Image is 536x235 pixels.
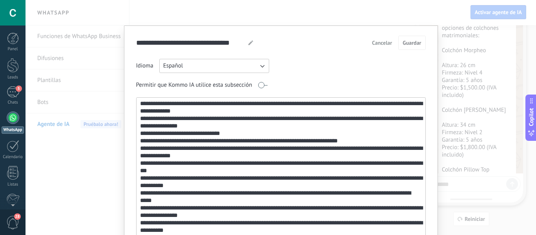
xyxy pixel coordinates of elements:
span: Idioma [136,62,153,70]
span: 5 [16,86,22,92]
div: Listas [2,182,24,187]
span: Copilot [527,108,535,126]
span: Permitir que Kommo IA utilice esta subsección [136,81,252,89]
span: Guardar [403,40,421,46]
span: Español [163,62,183,70]
div: Calendario [2,155,24,160]
button: Cancelar [368,37,396,49]
span: 28 [14,213,21,220]
span: Cancelar [372,40,392,46]
div: Panel [2,47,24,52]
div: Leads [2,75,24,80]
button: Guardar [398,36,425,50]
button: Español [159,59,269,73]
div: Chats [2,100,24,105]
div: WhatsApp [2,126,24,134]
